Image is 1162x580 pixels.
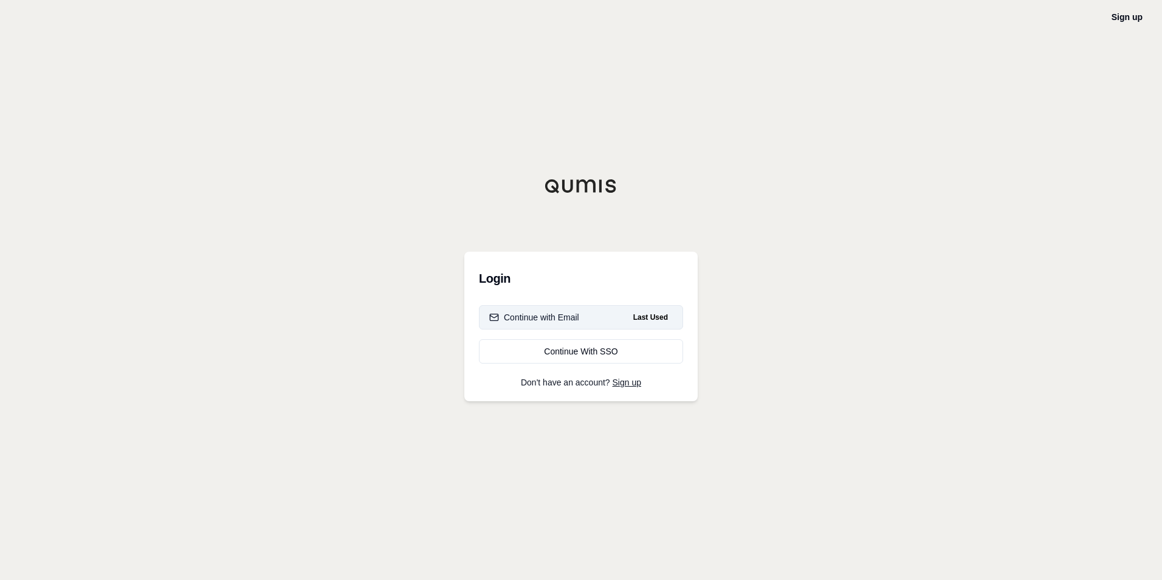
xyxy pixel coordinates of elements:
[1112,12,1143,22] a: Sign up
[545,179,617,193] img: Qumis
[613,378,641,387] a: Sign up
[489,311,579,323] div: Continue with Email
[479,305,683,330] button: Continue with EmailLast Used
[628,310,673,325] span: Last Used
[479,378,683,387] p: Don't have an account?
[479,266,683,291] h3: Login
[479,339,683,364] a: Continue With SSO
[489,345,673,357] div: Continue With SSO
